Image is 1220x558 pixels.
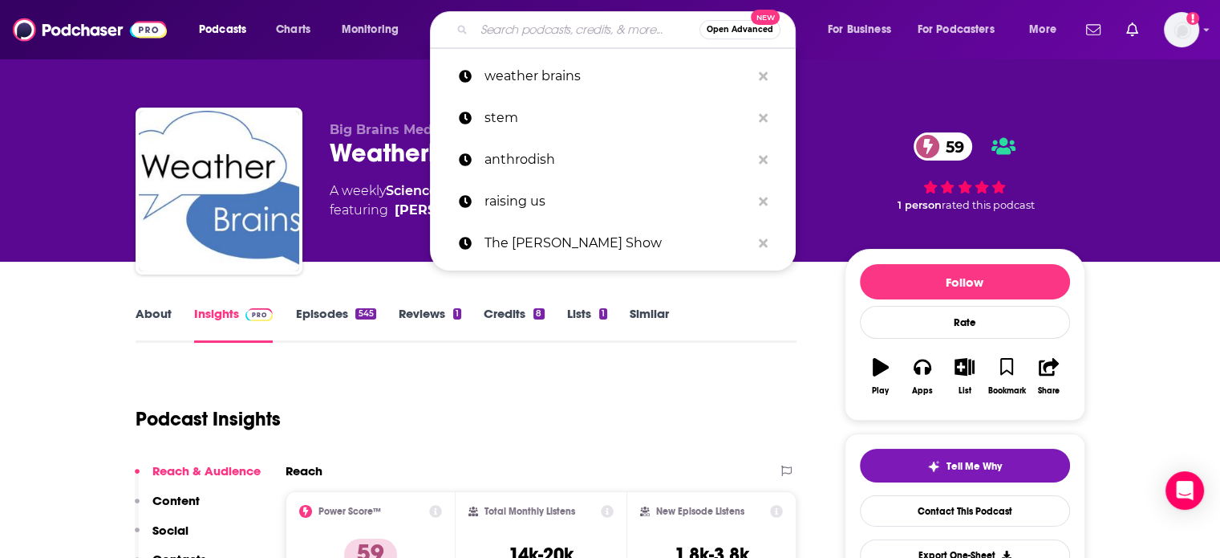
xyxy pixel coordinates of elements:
img: tell me why sparkle [927,460,940,473]
button: Follow [860,264,1070,299]
a: Similar [630,306,669,343]
a: Science [386,183,437,198]
a: Reviews1 [399,306,461,343]
button: open menu [330,17,420,43]
h2: Power Score™ [318,506,381,517]
span: Tell Me Why [946,460,1002,473]
svg: Add a profile image [1186,12,1199,25]
button: Reach & Audience [135,463,261,493]
a: Contact This Podcast [860,495,1070,527]
span: New [751,10,780,25]
button: Apps [902,348,943,405]
div: 545 [355,308,375,320]
div: Open Intercom Messenger [1165,471,1204,510]
button: tell me why sparkleTell Me Why [860,449,1070,483]
button: Bookmark [986,348,1027,405]
a: stem [430,97,796,139]
div: Share [1038,386,1060,396]
button: Play [860,348,902,405]
button: open menu [907,17,1018,43]
a: Charts [265,17,320,43]
a: 59 [914,132,972,161]
p: stem [484,97,751,139]
a: Lists1 [567,306,607,343]
span: Monitoring [342,18,399,41]
button: Share [1027,348,1069,405]
span: featuring [330,201,792,220]
p: Reach & Audience [152,463,261,479]
p: Social [152,523,188,538]
span: rated this podcast [942,199,1035,211]
div: Rate [860,306,1070,339]
div: 1 [599,308,607,320]
div: 1 [453,308,461,320]
button: open menu [1018,17,1076,43]
button: open menu [188,17,267,43]
span: 59 [930,132,972,161]
span: Open Advanced [707,26,773,34]
p: raising us [484,181,751,222]
button: Content [135,493,200,523]
span: 1 person [898,199,942,211]
img: Podchaser Pro [245,308,274,321]
p: The Dave Chang Show [484,222,751,264]
button: open menu [817,17,911,43]
a: Show notifications dropdown [1080,16,1107,43]
span: Podcasts [199,18,246,41]
a: Episodes545 [295,306,375,343]
a: About [136,306,172,343]
span: Charts [276,18,310,41]
img: WeatherBrains [139,111,299,271]
img: User Profile [1164,12,1199,47]
a: weather brains [430,55,796,97]
span: For Podcasters [918,18,995,41]
a: raising us [430,181,796,222]
input: Search podcasts, credits, & more... [474,17,699,43]
span: More [1029,18,1056,41]
p: weather brains [484,55,751,97]
div: 8 [533,308,544,320]
button: Show profile menu [1164,12,1199,47]
p: anthrodish [484,139,751,181]
a: InsightsPodchaser Pro [194,306,274,343]
div: Play [872,386,889,396]
div: A weekly podcast [330,181,792,220]
button: Social [135,523,188,552]
div: List [959,386,971,396]
a: The [PERSON_NAME] Show [430,222,796,264]
span: For Business [828,18,891,41]
button: List [943,348,985,405]
h2: New Episode Listens [656,506,744,517]
div: Search podcasts, credits, & more... [445,11,811,48]
div: 59 1 personrated this podcast [845,122,1085,222]
button: Open AdvancedNew [699,20,780,39]
h2: Total Monthly Listens [484,506,575,517]
h2: Reach [286,463,322,479]
span: Big Brains Media LLC [330,122,474,137]
a: Credits8 [484,306,544,343]
div: Bookmark [987,386,1025,396]
img: Podchaser - Follow, Share and Rate Podcasts [13,14,167,45]
div: Apps [912,386,933,396]
a: anthrodish [430,139,796,181]
span: Logged in as kristenfisher_dk [1164,12,1199,47]
h1: Podcast Insights [136,407,281,431]
a: Show notifications dropdown [1120,16,1145,43]
p: Content [152,493,200,508]
a: James Spann [395,201,509,220]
